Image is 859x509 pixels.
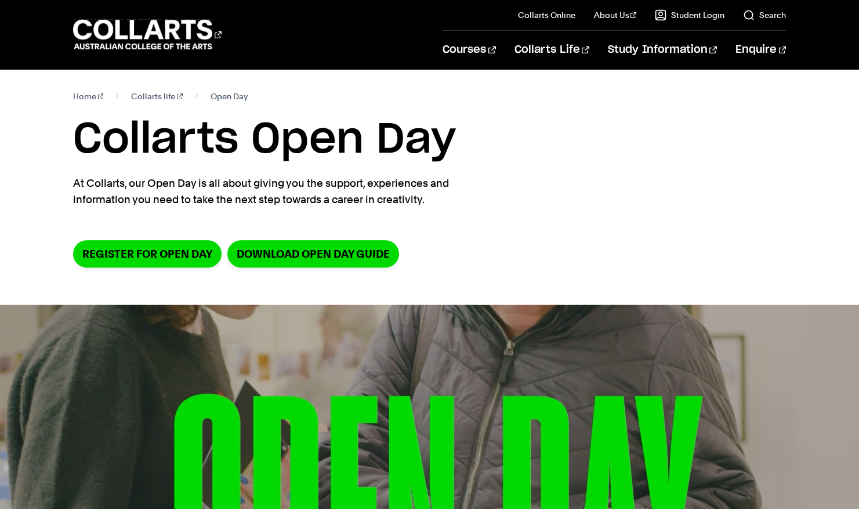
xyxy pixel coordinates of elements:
[743,9,786,21] a: Search
[443,31,495,69] a: Courses
[514,31,589,69] a: Collarts Life
[227,240,399,268] a: DOWNLOAD OPEN DAY GUIDE
[73,175,496,208] p: At Collarts, our Open Day is all about giving you the support, experiences and information you ne...
[73,114,786,166] h1: Collarts Open Day
[73,18,222,51] div: Go to homepage
[131,88,183,104] a: Collarts life
[608,31,717,69] a: Study Information
[73,88,104,104] a: Home
[735,31,786,69] a: Enquire
[594,9,637,21] a: About Us
[518,9,575,21] a: Collarts Online
[73,240,222,268] a: Register for Open Day
[211,88,248,104] span: Open Day
[655,9,724,21] a: Student Login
